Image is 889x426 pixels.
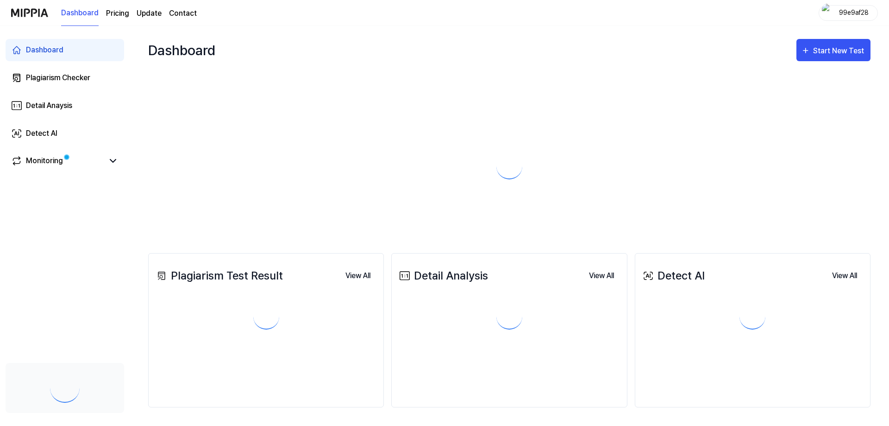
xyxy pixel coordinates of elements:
[825,267,864,285] button: View All
[154,267,283,284] div: Plagiarism Test Result
[6,95,124,117] a: Detail Anaysis
[11,155,104,166] a: Monitoring
[169,8,197,19] a: Contact
[148,35,215,65] div: Dashboard
[26,100,72,111] div: Detail Anaysis
[26,45,63,56] div: Dashboard
[26,128,57,139] div: Detect AI
[819,5,878,21] button: profile99e9af28
[836,7,872,18] div: 99e9af28
[6,67,124,89] a: Plagiarism Checker
[26,155,63,166] div: Monitoring
[106,8,129,19] a: Pricing
[338,267,378,285] button: View All
[61,0,99,26] a: Dashboard
[6,39,124,61] a: Dashboard
[137,8,162,19] a: Update
[582,267,621,285] button: View All
[796,39,870,61] button: Start New Test
[26,72,90,83] div: Plagiarism Checker
[822,4,833,22] img: profile
[397,267,488,284] div: Detail Analysis
[6,122,124,145] a: Detect AI
[641,267,705,284] div: Detect AI
[813,45,866,57] div: Start New Test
